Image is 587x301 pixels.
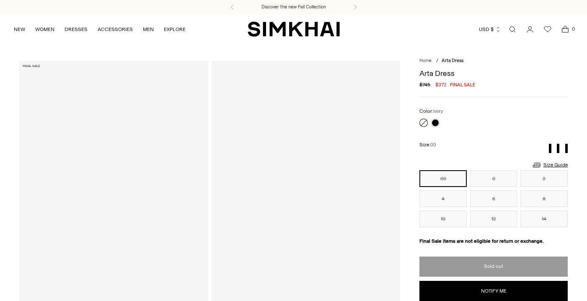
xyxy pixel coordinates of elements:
[504,21,521,38] a: Open search modal
[35,20,54,39] a: WOMEN
[532,160,568,170] a: Size Guide
[557,21,574,38] a: Open cart modal
[470,170,517,187] button: 0
[164,20,186,39] a: EXPLORE
[14,20,25,39] a: NEW
[419,57,567,65] nav: breadcrumbs
[479,20,501,39] button: USD $
[430,142,436,148] span: 00
[98,20,133,39] a: ACCESSORIES
[419,210,466,227] button: 10
[419,58,432,63] a: Home
[419,81,430,88] s: $745
[419,107,443,115] label: Color:
[522,21,538,38] a: Go to the account page
[520,210,568,227] button: 14
[539,21,556,38] a: Wishlist
[419,238,544,244] strong: Final Sale items are not eligible for return or exchange.
[419,141,436,149] label: Size:
[143,20,154,39] a: MEN
[442,58,463,63] span: Arta Dress
[419,190,466,207] button: 4
[419,281,567,301] button: Notify me
[65,20,88,39] a: DRESSES
[248,21,340,37] a: SIMKHAI
[433,109,443,114] span: Ivory
[470,210,517,227] button: 12
[569,25,577,33] span: 0
[520,190,568,207] button: 8
[261,4,326,10] a: Discover the new Fall Collection
[419,70,567,77] h1: Arta Dress
[520,170,568,187] button: 2
[419,170,466,187] button: 00
[470,190,517,207] button: 6
[435,81,447,88] span: $372
[436,57,438,65] div: /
